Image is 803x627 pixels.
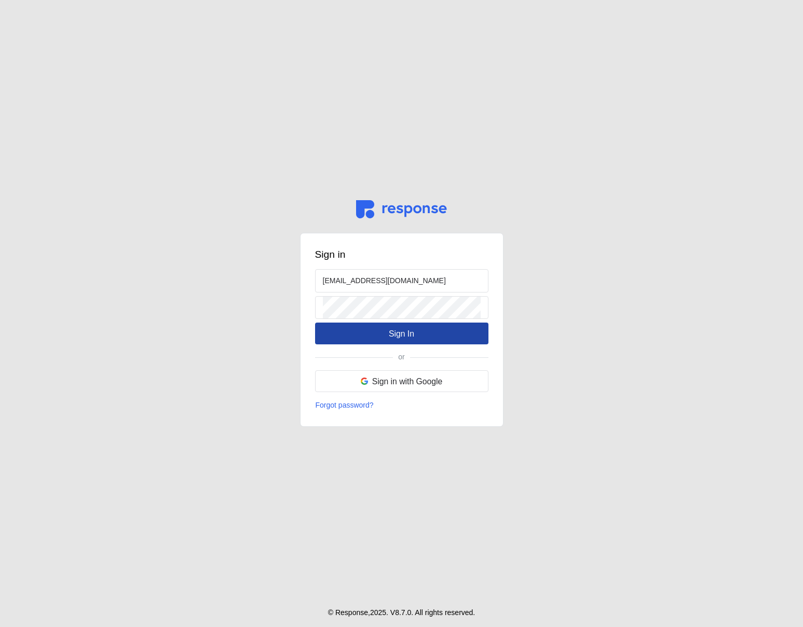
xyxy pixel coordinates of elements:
img: svg%3e [361,378,368,385]
p: or [398,352,404,363]
p: © Response, 2025 . V 8.7.0 . All rights reserved. [328,607,475,619]
p: Sign in with Google [372,375,443,388]
input: Email [323,270,481,292]
button: Sign in with Google [315,370,488,392]
img: svg%3e [356,200,447,218]
p: Forgot password? [316,400,374,411]
h3: Sign in [315,248,488,262]
button: Sign In [315,323,488,344]
button: Forgot password? [315,399,374,412]
p: Sign In [389,327,414,340]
